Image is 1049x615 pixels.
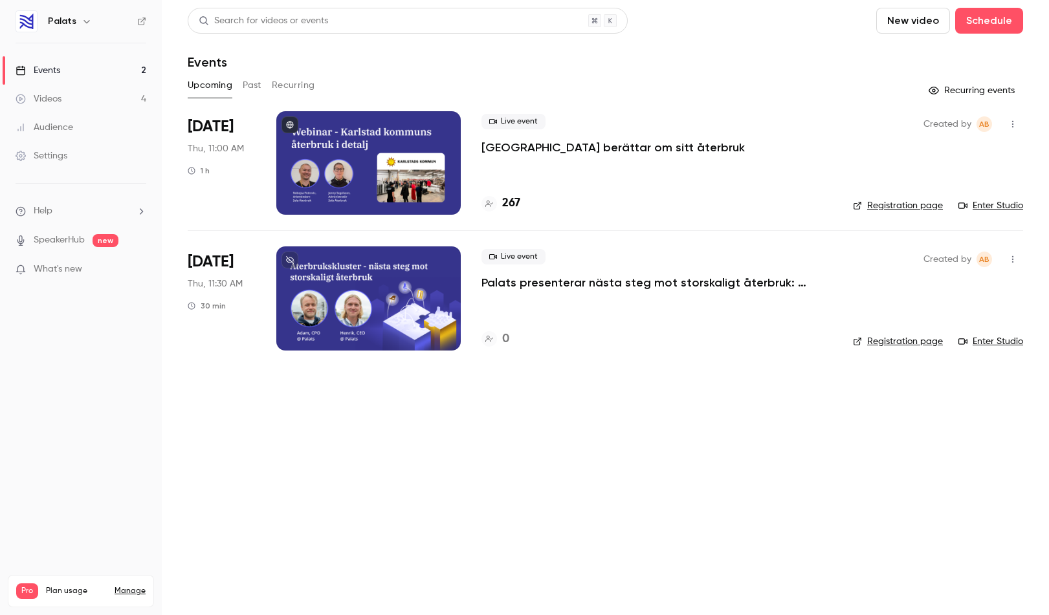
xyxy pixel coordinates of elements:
[481,140,745,155] a: [GEOGRAPHIC_DATA] berättar om sitt återbruk
[188,246,256,350] div: Oct 30 Thu, 11:30 AM (Europe/Stockholm)
[16,583,38,599] span: Pro
[481,275,832,290] a: Palats presenterar nästa steg mot storskaligt återbruk: Återbrukskluster
[16,149,67,162] div: Settings
[853,199,943,212] a: Registration page
[923,252,971,267] span: Created by
[93,234,118,247] span: new
[876,8,950,34] button: New video
[188,111,256,215] div: Oct 2 Thu, 11:00 AM (Europe/Stockholm)
[979,252,989,267] span: AB
[979,116,989,132] span: AB
[502,195,520,212] h4: 267
[502,330,509,348] h4: 0
[115,586,146,596] a: Manage
[188,54,227,70] h1: Events
[958,335,1023,348] a: Enter Studio
[481,330,509,348] a: 0
[34,204,52,218] span: Help
[923,116,971,132] span: Created by
[34,263,82,276] span: What's new
[34,233,85,247] a: SpeakerHub
[481,114,546,129] span: Live event
[272,75,315,96] button: Recurring
[188,116,234,137] span: [DATE]
[188,277,243,290] span: Thu, 11:30 AM
[188,75,232,96] button: Upcoming
[46,586,107,596] span: Plan usage
[16,92,61,105] div: Videos
[16,121,73,134] div: Audience
[16,11,37,32] img: Palats
[188,252,234,272] span: [DATE]
[188,166,210,176] div: 1 h
[481,195,520,212] a: 267
[199,14,328,28] div: Search for videos or events
[188,301,226,311] div: 30 min
[243,75,261,96] button: Past
[955,8,1023,34] button: Schedule
[16,204,146,218] li: help-dropdown-opener
[923,80,1023,101] button: Recurring events
[853,335,943,348] a: Registration page
[16,64,60,77] div: Events
[48,15,76,28] h6: Palats
[481,249,546,264] span: Live event
[131,264,146,275] iframe: Noticeable Trigger
[958,199,1023,212] a: Enter Studio
[977,116,992,132] span: Amelie Berggren
[977,252,992,267] span: Amelie Berggren
[188,142,244,155] span: Thu, 11:00 AM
